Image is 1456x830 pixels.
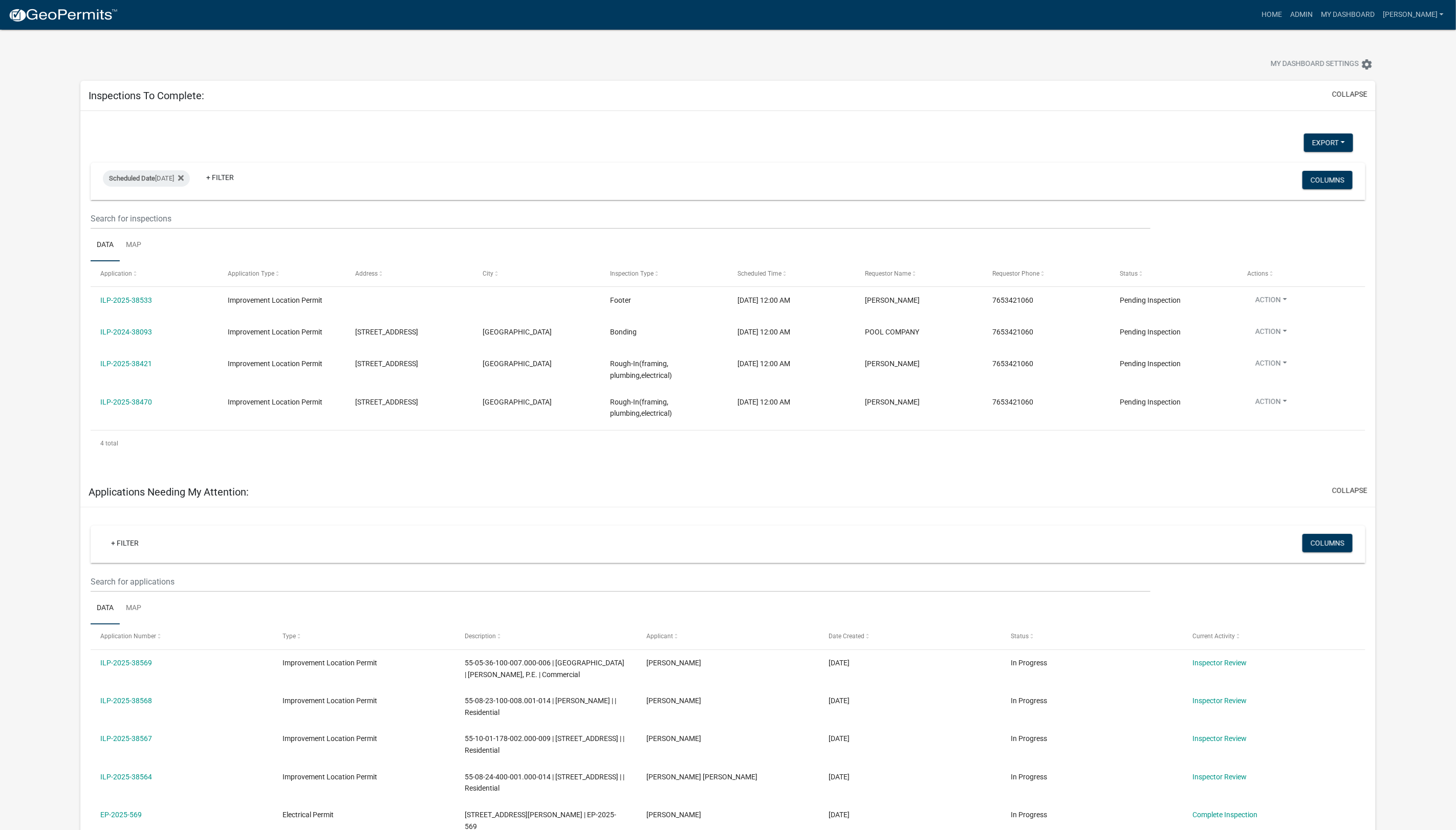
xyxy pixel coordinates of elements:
span: In Progress [1011,659,1047,667]
a: Complete Inspection [1193,811,1258,819]
button: Columns [1302,171,1353,189]
button: My Dashboard Settingssettings [1263,54,1381,74]
span: 08/11/2025 [829,811,850,819]
span: MOORESVILLE [483,398,552,406]
i: settings [1361,58,1373,71]
span: POOL COMPANY [865,328,919,336]
a: Data [91,229,120,262]
a: Map [120,229,147,262]
span: Improvement Location Permit [228,296,322,304]
span: 9001 N CRICKWOOD LN [355,328,418,336]
span: 08/18/2025 [829,697,850,705]
span: 4031 DYNASTY LN [355,360,418,368]
span: Footer [610,296,631,304]
span: Scheduled Date [109,174,155,182]
button: Columns [1302,534,1353,552]
span: In Progress [1011,734,1047,743]
span: Requestor Phone [992,270,1039,277]
span: PATRICK FARHAR [865,360,920,368]
a: Map [120,592,147,625]
span: In Progress [1011,773,1047,781]
span: Scheduled Time [737,270,781,277]
span: Brad Robertson [647,659,702,667]
button: Action [1247,326,1295,341]
a: My Dashboard [1317,5,1379,25]
span: MOORESVILLE [483,328,552,336]
span: Pending Inspection [1120,398,1181,406]
span: 08/15/2025 [829,773,850,781]
span: 08/20/2025, 12:00 AM [737,360,790,368]
span: 7653421060 [992,328,1033,336]
a: Admin [1286,5,1317,25]
a: ILP-2025-38567 [100,734,152,743]
span: 55-08-24-400-001.000-014 | 2420 GOOSE CREEK RD | | Residential [465,773,624,793]
a: ILP-2025-38569 [100,659,152,667]
a: [PERSON_NAME] [1379,5,1448,25]
a: ILP-2025-38533 [100,296,152,304]
span: 08/20/2025, 12:00 AM [737,398,790,406]
span: Jessica Scott [647,811,702,819]
span: Requestor Name [865,270,911,277]
button: Action [1247,358,1295,373]
a: ILP-2025-38470 [100,398,152,406]
span: Improvement Location Permit [228,398,322,406]
div: [DATE] [103,170,190,187]
div: collapse [80,111,1376,477]
span: Improvement Location Permit [228,360,322,368]
span: Rough-In(framing, plumbing,electrical) [610,398,672,418]
datatable-header-cell: Application Type [218,261,345,286]
span: Application Type [228,270,274,277]
h5: Applications Needing My Attention: [89,486,249,498]
datatable-header-cell: Application Number [91,624,273,649]
button: collapse [1332,485,1367,496]
a: ILP-2024-38093 [100,328,152,336]
a: ILP-2025-38421 [100,360,152,368]
datatable-header-cell: Description [455,624,637,649]
span: 7653421060 [992,360,1033,368]
span: Pending Inspection [1120,328,1181,336]
datatable-header-cell: Scheduled Time [728,261,855,286]
span: Application Number [100,633,156,640]
a: Home [1257,5,1286,25]
datatable-header-cell: Date Created [819,624,1001,649]
span: 10177 N BETHEL CHURCH RD [355,398,418,406]
span: 55-05-36-100-007.000-006 | N TIDEWATER RD | Brad Robertson, P.E. | Commercial [465,659,624,679]
datatable-header-cell: Current Activity [1183,624,1365,649]
datatable-header-cell: Address [345,261,473,286]
span: 7653421060 [992,296,1033,304]
h5: Inspections To Complete: [89,89,204,102]
span: Improvement Location Permit [282,697,377,705]
span: Description [465,633,496,640]
span: Address [355,270,378,277]
span: Steven Stout [865,296,920,304]
span: 55-10-01-178-002.000-009 | 5745 PARADISE DR | | Residential [465,734,624,754]
span: Improvement Location Permit [282,773,377,781]
input: Search for inspections [91,208,1150,229]
span: Pending Inspection [1120,360,1181,368]
a: + Filter [198,168,242,187]
datatable-header-cell: Actions [1237,261,1365,286]
a: Inspector Review [1193,734,1247,743]
span: 08/19/2025 [829,659,850,667]
a: ILP-2025-38564 [100,773,152,781]
span: Nicholas Richard Parks [647,773,758,781]
button: Export [1304,133,1353,152]
span: Improvement Location Permit [228,328,322,336]
span: City [483,270,493,277]
span: Matthew LedBetter [647,734,702,743]
a: ILP-2025-38568 [100,697,152,705]
span: 7653421060 [992,398,1033,406]
span: Rough-In(framing, plumbing,electrical) [610,360,672,379]
button: collapse [1332,89,1367,100]
span: 08/20/2025, 12:00 AM [737,296,790,304]
a: Inspector Review [1193,773,1247,781]
span: Randy dickman [647,697,702,705]
span: Inspection Type [610,270,654,277]
span: MARTINSVILLE [483,360,552,368]
span: Application [100,270,132,277]
span: Status [1120,270,1138,277]
span: 08/20/2025, 12:00 AM [737,328,790,336]
span: David J Heavrin Jr [865,398,920,406]
datatable-header-cell: Application [91,261,218,286]
span: Actions [1247,270,1268,277]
